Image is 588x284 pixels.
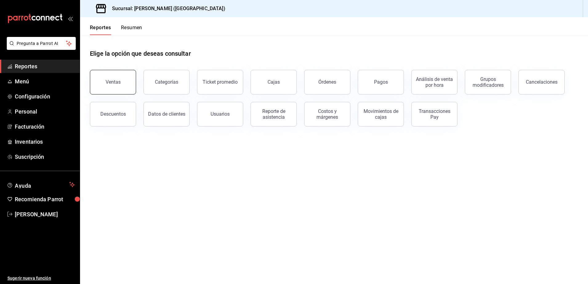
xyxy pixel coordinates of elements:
[526,79,558,85] div: Cancelaciones
[415,108,453,120] div: Transacciones Pay
[469,76,507,88] div: Grupos modificadores
[15,77,75,86] span: Menú
[308,108,346,120] div: Costos y márgenes
[251,102,297,126] button: Reporte de asistencia
[7,37,76,50] button: Pregunta a Parrot AI
[197,102,243,126] button: Usuarios
[197,70,243,94] button: Ticket promedio
[358,102,404,126] button: Movimientos de cajas
[143,102,190,126] button: Datos de clientes
[15,181,67,188] span: Ayuda
[68,16,73,21] button: open_drawer_menu
[90,25,111,35] button: Reportes
[90,49,191,58] h1: Elige la opción que deseas consultar
[465,70,511,94] button: Grupos modificadores
[304,102,350,126] button: Costos y márgenes
[15,210,75,218] span: [PERSON_NAME]
[7,275,75,282] span: Sugerir nueva función
[318,79,336,85] div: Órdenes
[121,25,142,35] button: Resumen
[255,108,293,120] div: Reporte de asistencia
[268,79,280,85] div: Cajas
[90,70,136,94] button: Ventas
[415,76,453,88] div: Análisis de venta por hora
[15,62,75,70] span: Reportes
[374,79,388,85] div: Pagos
[90,25,142,35] div: navigation tabs
[518,70,565,94] button: Cancelaciones
[17,40,66,47] span: Pregunta a Parrot AI
[358,70,404,94] button: Pagos
[148,111,185,117] div: Datos de clientes
[143,70,190,94] button: Categorías
[4,45,76,51] a: Pregunta a Parrot AI
[362,108,400,120] div: Movimientos de cajas
[15,92,75,101] span: Configuración
[107,5,225,12] h3: Sucursal: [PERSON_NAME] ([GEOGRAPHIC_DATA])
[15,195,75,203] span: Recomienda Parrot
[15,107,75,116] span: Personal
[155,79,178,85] div: Categorías
[15,153,75,161] span: Suscripción
[106,79,121,85] div: Ventas
[100,111,126,117] div: Descuentos
[203,79,238,85] div: Ticket promedio
[90,102,136,126] button: Descuentos
[15,138,75,146] span: Inventarios
[411,102,457,126] button: Transacciones Pay
[251,70,297,94] button: Cajas
[15,122,75,131] span: Facturación
[304,70,350,94] button: Órdenes
[411,70,457,94] button: Análisis de venta por hora
[211,111,230,117] div: Usuarios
